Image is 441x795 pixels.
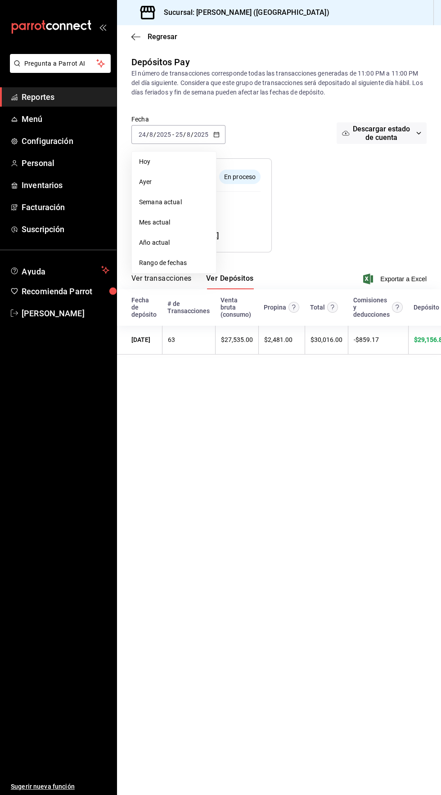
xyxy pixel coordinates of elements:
button: Ver Depósitos [206,274,254,289]
button: Exportar a Excel [365,274,427,284]
svg: Las propinas mostradas excluyen toda configuración de retención. [288,302,299,313]
span: - [172,131,174,138]
span: [PERSON_NAME] [22,307,109,319]
a: Pregunta a Parrot AI [6,65,111,75]
span: $ 2,481.00 [264,336,292,343]
span: Semana actual [139,198,209,207]
div: El número de transacciones corresponde todas las transacciones generadas de 11:00 PM a 11:00 PM d... [131,69,427,97]
input: ---- [156,131,171,138]
div: Fecha de depósito [131,296,157,318]
span: / [191,131,193,138]
span: Inventarios [22,179,109,191]
span: / [153,131,156,138]
span: $ 27,535.00 [221,336,253,343]
input: -- [186,131,191,138]
button: Ver transacciones [131,274,192,289]
input: ---- [193,131,209,138]
button: Pregunta a Parrot AI [10,54,111,73]
span: Rango de fechas [139,258,209,268]
span: / [146,131,149,138]
span: Reportes [22,91,109,103]
span: En proceso [220,172,259,182]
span: Sugerir nueva función [11,782,109,791]
span: $ 30,016.00 [310,336,342,343]
button: Descargar estado de cuenta [337,122,427,144]
input: -- [138,131,146,138]
td: [DATE] [117,325,162,355]
span: Personal [22,157,109,169]
span: / [183,131,186,138]
input: -- [149,131,153,138]
svg: Este monto equivale al total de la venta más otros abonos antes de aplicar comisión e IVA. [327,302,338,313]
div: Venta bruta (consumo) [220,296,253,318]
span: - $ 859.17 [354,336,379,343]
div: # de Transacciones [167,300,210,314]
h3: Sucursal: [PERSON_NAME] ([GEOGRAPHIC_DATA]) [157,7,329,18]
input: -- [175,131,183,138]
span: Año actual [139,238,209,247]
span: Descargar estado de cuenta [350,125,413,142]
div: Comisiones y deducciones [353,296,390,318]
button: Regresar [131,32,177,41]
span: Pregunta a Parrot AI [24,59,97,68]
div: Propina [264,304,286,311]
span: Mes actual [139,218,209,227]
span: Recomienda Parrot [22,285,109,297]
span: Regresar [148,32,177,41]
button: open_drawer_menu [99,23,106,31]
span: Ayuda [22,265,98,275]
td: 63 [162,325,215,355]
div: Total [310,304,325,311]
span: Suscripción [22,223,109,235]
svg: Contempla comisión de ventas y propinas, IVA, cancelaciones y devoluciones. [392,302,403,313]
span: Ayer [139,177,209,187]
span: Facturación [22,201,109,213]
label: Fecha [131,116,225,122]
div: navigation tabs [131,274,254,289]
span: Configuración [22,135,109,147]
div: Depósito [414,304,439,311]
span: Hoy [139,157,209,166]
div: El depósito aún no se ha enviado a tu cuenta bancaria. [219,170,261,184]
span: Menú [22,113,109,125]
div: Depósitos Pay [131,55,190,69]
